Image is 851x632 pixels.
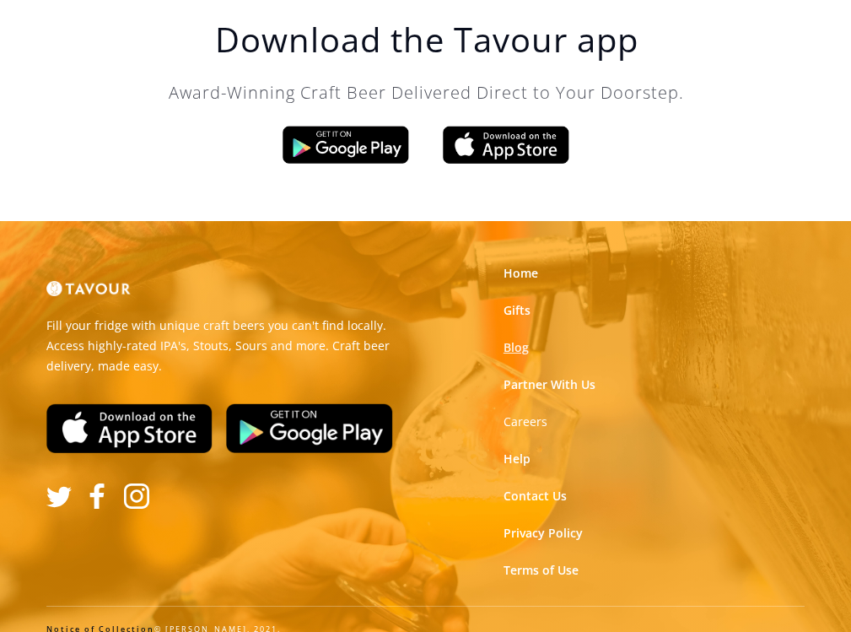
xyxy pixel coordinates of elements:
p: Award-Winning Craft Beer Delivered Direct to Your Doorstep. [89,80,764,105]
a: Terms of Use [504,562,579,579]
a: Gifts [504,302,531,319]
a: Help [504,451,531,467]
p: Fill your fridge with unique craft beers you can't find locally. Access highly-rated IPA's, Stout... [46,316,413,376]
a: Home [504,265,538,282]
a: Contact Us [504,488,567,505]
h1: Download the Tavour app [89,19,764,60]
a: Careers [504,413,547,430]
a: Blog [504,339,529,356]
a: Privacy Policy [504,525,583,542]
a: Partner With Us [504,376,595,393]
